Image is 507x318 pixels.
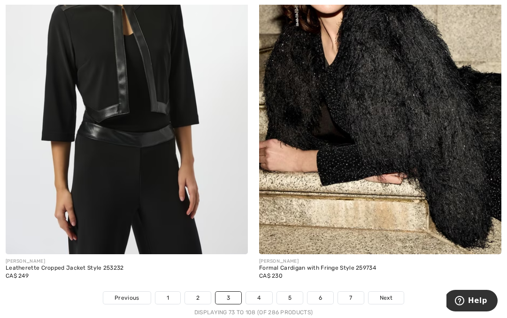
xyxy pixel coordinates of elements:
a: 3 [215,292,241,304]
iframe: Opens a widget where you can find more information [446,290,498,313]
div: [PERSON_NAME] [6,258,248,265]
a: 7 [338,292,363,304]
span: Next [380,294,392,302]
span: CA$ 230 [259,273,283,279]
a: 6 [307,292,333,304]
span: Previous [115,294,139,302]
a: 5 [277,292,303,304]
a: 4 [246,292,272,304]
span: CA$ 249 [6,273,29,279]
a: 2 [185,292,211,304]
a: Previous [103,292,150,304]
a: Next [369,292,404,304]
div: [PERSON_NAME] [259,258,501,265]
div: Formal Cardigan with Fringe Style 259734 [259,265,501,272]
a: 1 [155,292,180,304]
div: Leatherette Cropped Jacket Style 253232 [6,265,248,272]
